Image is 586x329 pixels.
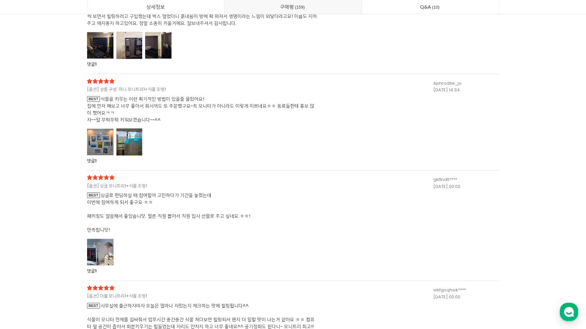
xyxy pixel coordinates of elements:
[44,209,85,225] a: 대화
[87,86,301,93] span: [옵션] 상품 구성: 미니 모니트리1+식물 조명1
[87,268,95,274] strong: 댓글
[87,192,318,233] span: 싱글로 펀딩하실 때 참여할까 고민하다가 기간을 놓쳤는데 이번에 참여하게 되서 좋구요 ㅎㅎ 패키징도 깔끔해서 좋았습니닷. 얼른 직원 뽑아서 직원 입사 선물로 주고 싶네요 ㅎㅎ!...
[95,158,97,164] span: 1
[87,293,301,300] span: [옵션] 더블 모니트리1+식물 조명1
[294,4,306,11] span: 159
[87,6,318,27] span: 식물 좋아하는데 방에 화분 들이면 복잡해져서 포기했었는데.. 너무 마음에 들어요. 사실 처음엔 그냥 일하다 잠깐씩 보면서 힐링하려고 구입했는데 박스 열었더니 흙내음이 방에 확...
[433,294,499,301] div: [DATE] 00:00
[87,96,318,123] span: 식물을 키우는 이런 획기적인 방법이 있을줄 몰랐어요! 집에 먼저 해보고 너무 좋아서 회사꺼도 또 주문했구요~꼭 모니터가 아니라도 이렇게 이쁘네요ㅎㅎ 동료들한테 홍보 많이 했어...
[433,87,499,94] div: [DATE] 14:34
[2,209,44,225] a: 홈
[431,4,441,11] span: 10
[60,219,68,224] span: 대화
[433,183,499,190] div: [DATE] 00:00
[87,61,95,67] strong: 댓글
[21,219,25,224] span: 홈
[433,80,499,87] div: Aphrodite_jo
[87,158,95,164] strong: 댓글
[85,209,127,225] a: 설정
[87,183,301,190] span: [옵션] 싱글 모니트리1+식물 조명1
[95,61,97,67] span: 1
[102,219,110,224] span: 설정
[95,268,97,274] span: 1
[87,303,100,309] span: BEST
[87,193,100,198] span: BEST
[87,96,100,102] span: BEST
